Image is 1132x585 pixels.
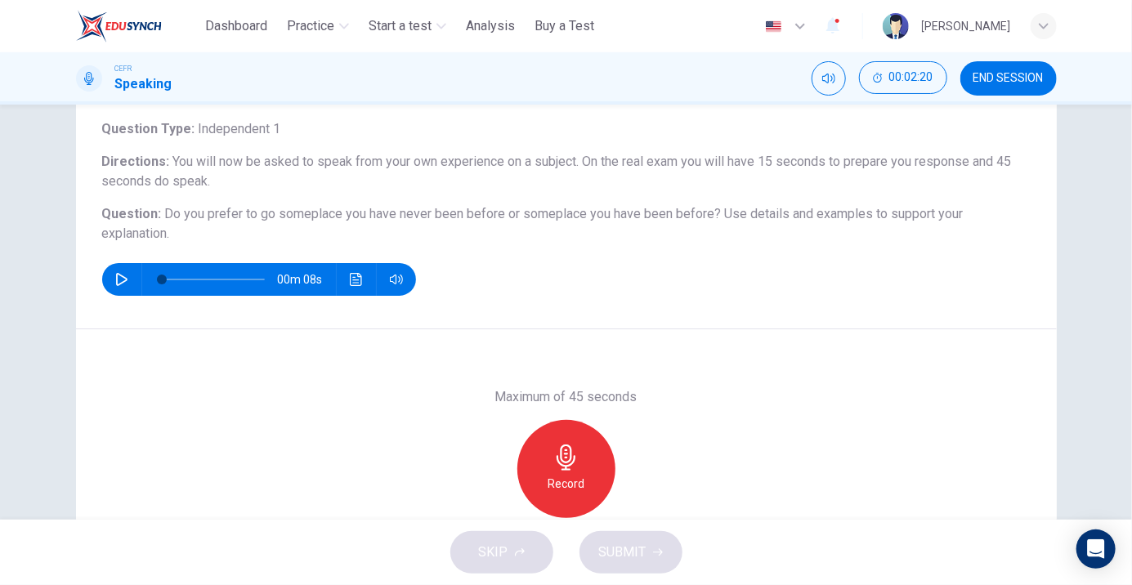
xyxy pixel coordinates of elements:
[883,13,909,39] img: Profile picture
[362,11,453,41] button: Start a test
[102,152,1031,191] h6: Directions :
[812,61,846,96] div: Mute
[199,11,274,41] button: Dashboard
[369,16,432,36] span: Start a test
[459,11,521,41] button: Analysis
[205,16,267,36] span: Dashboard
[535,16,594,36] span: Buy a Test
[859,61,947,94] button: 00:02:20
[889,71,933,84] span: 00:02:20
[278,263,336,296] span: 00m 08s
[859,61,947,96] div: Hide
[287,16,334,36] span: Practice
[973,72,1044,85] span: END SESSION
[548,474,584,493] h6: Record
[763,20,784,33] img: en
[517,420,615,518] button: Record
[1076,529,1116,569] div: Open Intercom Messenger
[102,119,1031,139] h6: Question Type :
[495,387,638,407] h6: Maximum of 45 seconds
[466,16,515,36] span: Analysis
[343,263,369,296] button: Click to see the audio transcription
[165,206,722,221] span: Do you prefer to go someplace you have never been before or someplace you have been before?
[528,11,601,41] button: Buy a Test
[922,16,1011,36] div: [PERSON_NAME]
[960,61,1057,96] button: END SESSION
[280,11,356,41] button: Practice
[76,10,199,42] a: ELTC logo
[115,74,172,94] h1: Speaking
[102,154,1012,189] span: You will now be asked to speak from your own experience on a subject. On the real exam you will h...
[76,10,162,42] img: ELTC logo
[195,121,281,136] span: Independent 1
[102,204,1031,243] h6: Question :
[115,63,132,74] span: CEFR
